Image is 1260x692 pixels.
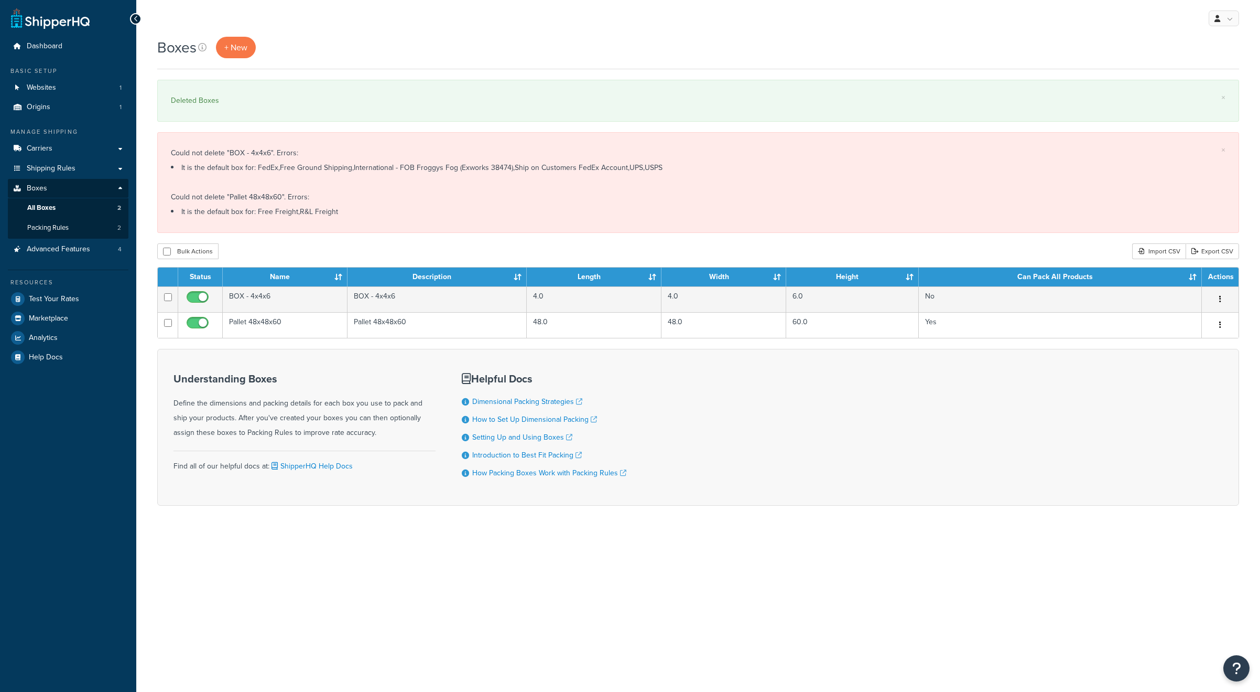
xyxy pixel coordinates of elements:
span: Marketplace [29,314,68,323]
td: Pallet 48x48x60 [347,312,527,338]
h3: Helpful Docs [462,373,626,385]
td: Pallet 48x48x60 [223,312,347,338]
a: ShipperHQ Home [11,8,90,29]
span: 4 [118,245,122,254]
span: Analytics [29,334,58,343]
a: + New [216,37,256,58]
a: Boxes [8,179,128,198]
a: Marketplace [8,309,128,328]
td: BOX - 4x4x6 [347,286,527,312]
span: Origins [27,103,50,112]
span: Boxes [27,184,47,193]
a: Help Docs [8,348,128,367]
th: Can Pack All Products : activate to sort column ascending [919,268,1202,286]
a: Introduction to Best Fit Packing [472,450,582,461]
span: 2 [117,204,121,212]
a: How to Set Up Dimensional Packing [472,414,597,425]
li: Websites [8,78,128,98]
div: Import CSV [1132,243,1186,259]
td: BOX - 4x4x6 [223,286,347,312]
a: Packing Rules 2 [8,218,128,238]
li: Advanced Features [8,240,128,259]
th: Length : activate to sort column ascending [527,268,661,286]
span: Advanced Features [27,245,90,254]
a: Test Your Rates [8,290,128,308]
span: 2 [117,223,121,232]
span: Dashboard [27,42,62,51]
a: Dashboard [8,37,128,56]
th: Height : activate to sort column ascending [786,268,919,286]
a: Carriers [8,139,128,158]
div: Basic Setup [8,67,128,76]
th: Name : activate to sort column ascending [223,268,347,286]
span: Help Docs [29,353,63,362]
td: 48.0 [527,312,661,338]
button: Open Resource Center [1223,655,1250,682]
h1: Boxes [157,37,197,58]
a: Analytics [8,328,128,347]
div: Manage Shipping [8,127,128,136]
td: 6.0 [786,286,919,312]
span: 1 [120,103,122,112]
a: Websites 1 [8,78,128,98]
td: Yes [919,312,1202,338]
li: Packing Rules [8,218,128,238]
a: × [1221,93,1225,102]
span: + New [224,41,247,54]
a: ShipperHQ Help Docs [269,461,353,472]
span: 1 [120,83,122,92]
a: All Boxes 2 [8,198,128,218]
span: All Boxes [27,204,56,212]
span: Websites [27,83,56,92]
button: Bulk Actions [157,243,219,259]
li: It is the default box for: Free Freight,R&L Freight [171,205,1225,219]
a: Dimensional Packing Strategies [472,396,582,407]
td: 48.0 [661,312,786,338]
h3: Understanding Boxes [173,373,436,385]
td: No [919,286,1202,312]
div: Deleted Boxes [171,93,1225,108]
th: Status [178,268,223,286]
span: Carriers [27,144,52,153]
div: Could not delete "BOX - 4x4x6". Errors: Could not delete "Pallet 48x48x60". Errors: [171,146,1225,219]
th: Width : activate to sort column ascending [661,268,786,286]
td: 4.0 [527,286,661,312]
a: Origins 1 [8,98,128,117]
div: Define the dimensions and packing details for each box you use to pack and ship your products. Af... [173,373,436,440]
li: It is the default box for: FedEx,Free Ground Shipping,International - FOB Froggys Fog (Exworks 38... [171,161,1225,175]
a: Export CSV [1186,243,1239,259]
th: Description : activate to sort column ascending [347,268,527,286]
a: × [1221,146,1225,154]
a: Setting Up and Using Boxes [472,432,572,443]
li: Boxes [8,179,128,239]
a: How Packing Boxes Work with Packing Rules [472,467,626,478]
span: Test Your Rates [29,295,79,304]
li: All Boxes [8,198,128,218]
div: Resources [8,278,128,287]
a: Shipping Rules [8,159,128,178]
li: Origins [8,98,128,117]
div: Find all of our helpful docs at: [173,451,436,474]
td: 4.0 [661,286,786,312]
span: Packing Rules [27,223,69,232]
td: 60.0 [786,312,919,338]
th: Actions [1202,268,1239,286]
span: Shipping Rules [27,164,75,173]
a: Advanced Features 4 [8,240,128,259]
